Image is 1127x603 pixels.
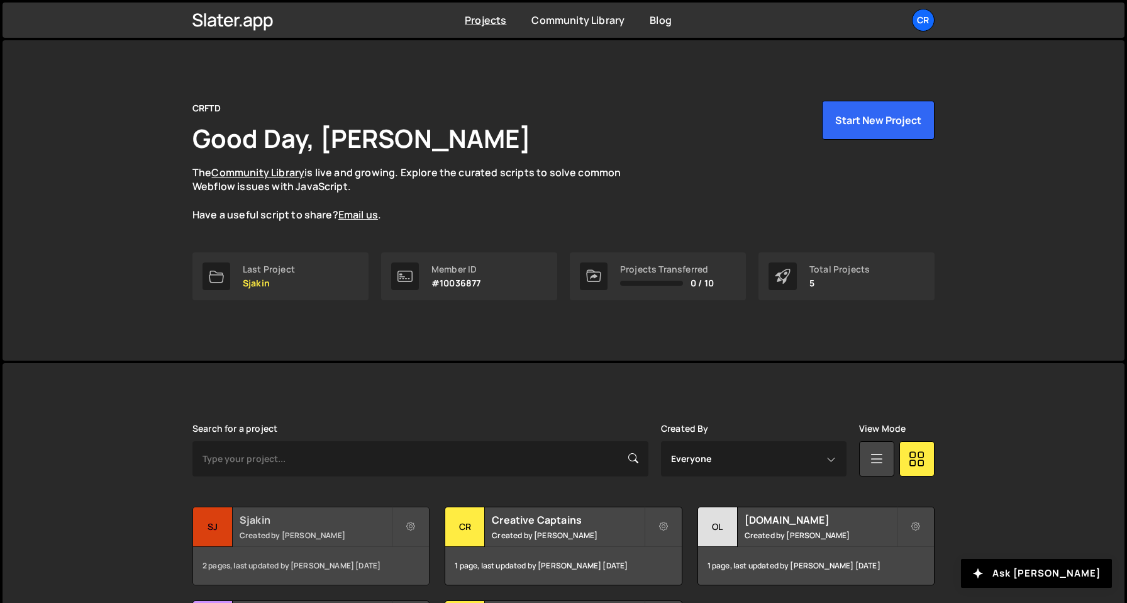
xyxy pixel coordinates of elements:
[809,264,870,274] div: Total Projects
[822,101,935,140] button: Start New Project
[192,166,645,222] p: The is live and growing. Explore the curated scripts to solve common Webflow issues with JavaScri...
[745,530,896,541] small: Created by [PERSON_NAME]
[697,507,935,585] a: ol [DOMAIN_NAME] Created by [PERSON_NAME] 1 page, last updated by [PERSON_NAME] [DATE]
[240,513,391,527] h2: Sjakin
[531,13,625,27] a: Community Library
[243,264,295,274] div: Last Project
[192,121,531,155] h1: Good Day, [PERSON_NAME]
[961,559,1112,588] button: Ask [PERSON_NAME]
[193,507,233,547] div: Sj
[445,507,682,585] a: Cr Creative Captains Created by [PERSON_NAME] 1 page, last updated by [PERSON_NAME] [DATE]
[492,530,643,541] small: Created by [PERSON_NAME]
[193,547,429,585] div: 2 pages, last updated by [PERSON_NAME] [DATE]
[445,507,485,547] div: Cr
[661,424,709,434] label: Created By
[192,424,277,434] label: Search for a project
[192,441,648,476] input: Type your project...
[192,252,369,300] a: Last Project Sjakin
[492,513,643,527] h2: Creative Captains
[338,208,378,222] a: Email us
[192,101,221,116] div: CRFTD
[465,13,506,27] a: Projects
[431,278,480,288] p: #10036877
[445,547,681,585] div: 1 page, last updated by [PERSON_NAME] [DATE]
[431,264,480,274] div: Member ID
[698,547,934,585] div: 1 page, last updated by [PERSON_NAME] [DATE]
[912,9,935,31] a: CR
[243,278,295,288] p: Sjakin
[620,264,714,274] div: Projects Transferred
[650,13,672,27] a: Blog
[745,513,896,527] h2: [DOMAIN_NAME]
[240,530,391,541] small: Created by [PERSON_NAME]
[809,278,870,288] p: 5
[192,507,430,585] a: Sj Sjakin Created by [PERSON_NAME] 2 pages, last updated by [PERSON_NAME] [DATE]
[691,278,714,288] span: 0 / 10
[211,166,304,179] a: Community Library
[698,507,738,547] div: ol
[859,424,906,434] label: View Mode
